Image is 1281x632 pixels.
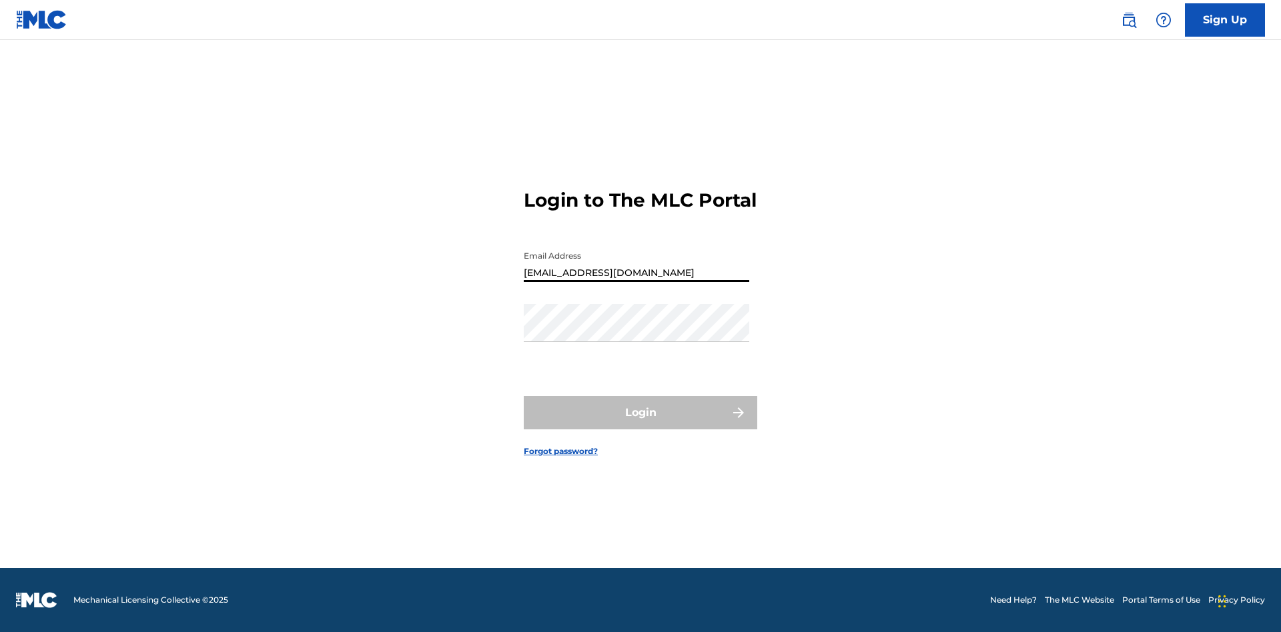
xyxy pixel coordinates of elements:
[1121,12,1137,28] img: search
[16,592,57,608] img: logo
[1150,7,1177,33] div: Help
[990,594,1037,606] a: Need Help?
[1214,568,1281,632] iframe: Chat Widget
[524,445,598,457] a: Forgot password?
[1185,3,1265,37] a: Sign Up
[73,594,228,606] span: Mechanical Licensing Collective © 2025
[524,189,757,212] h3: Login to The MLC Portal
[1208,594,1265,606] a: Privacy Policy
[1122,594,1200,606] a: Portal Terms of Use
[1045,594,1114,606] a: The MLC Website
[1156,12,1172,28] img: help
[16,10,67,29] img: MLC Logo
[1218,581,1226,621] div: Drag
[1116,7,1142,33] a: Public Search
